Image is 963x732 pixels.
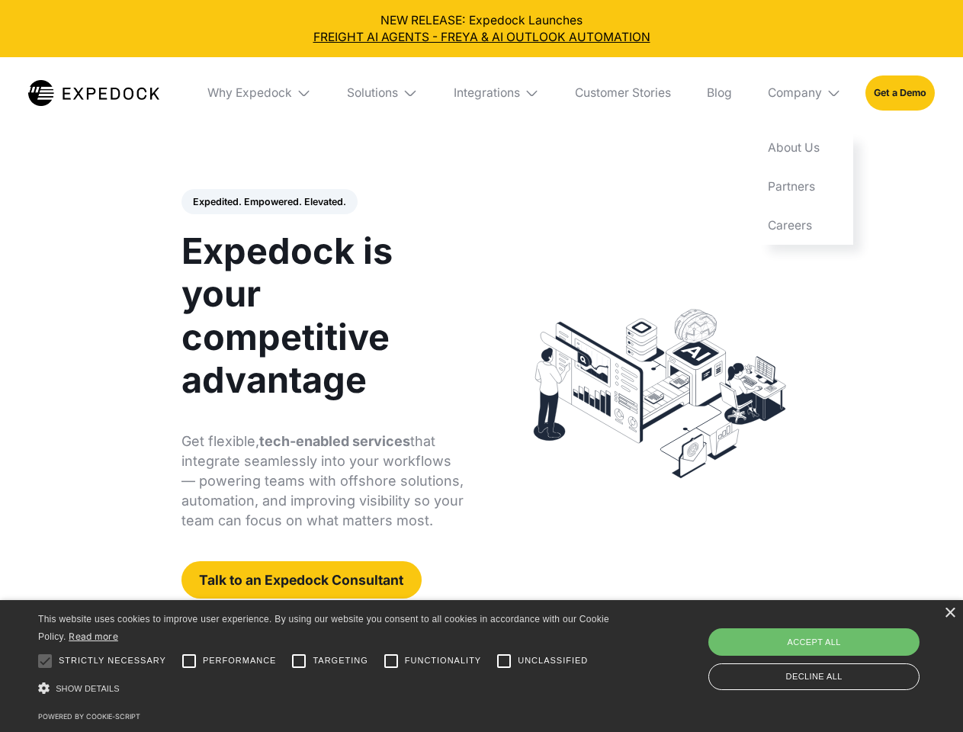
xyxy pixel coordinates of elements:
div: Solutions [347,85,398,101]
div: Show details [38,679,615,699]
a: FREIGHT AI AGENTS - FREYA & AI OUTLOOK AUTOMATION [12,29,952,46]
a: Customer Stories [563,57,682,129]
span: Unclassified [518,654,588,667]
div: Company [756,57,853,129]
span: This website uses cookies to improve user experience. By using our website you consent to all coo... [38,614,609,642]
a: Partners [756,168,853,207]
a: Talk to an Expedock Consultant [181,561,422,599]
div: Integrations [441,57,551,129]
a: About Us [756,129,853,168]
a: Careers [756,206,853,245]
div: Solutions [335,57,430,129]
span: Show details [56,684,120,693]
a: Blog [695,57,743,129]
a: Read more [69,631,118,642]
div: Integrations [454,85,520,101]
p: Get flexible, that integrate seamlessly into your workflows — powering teams with offshore soluti... [181,432,464,531]
a: Get a Demo [865,75,935,110]
div: Company [768,85,822,101]
h1: Expedock is your competitive advantage [181,230,464,401]
span: Functionality [405,654,481,667]
div: Why Expedock [195,57,323,129]
span: Targeting [313,654,368,667]
nav: Company [756,129,853,245]
div: NEW RELEASE: Expedock Launches [12,12,952,46]
span: Performance [203,654,277,667]
strong: tech-enabled services [259,433,410,449]
div: Why Expedock [207,85,292,101]
iframe: Chat Widget [709,567,963,732]
span: Strictly necessary [59,654,166,667]
a: Powered by cookie-script [38,712,140,721]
